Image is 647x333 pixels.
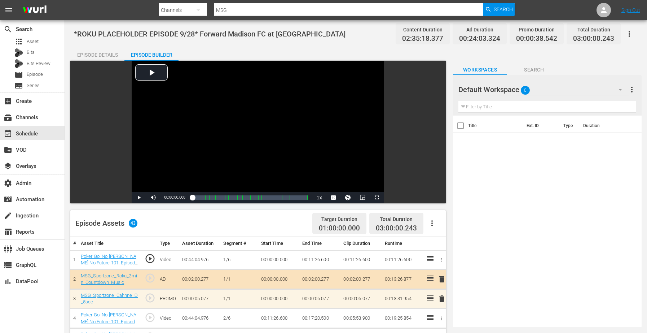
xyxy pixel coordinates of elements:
th: Runtime [382,237,423,250]
td: Video [157,309,179,328]
td: AD [157,269,179,289]
button: delete [437,294,446,304]
div: Progress Bar [193,195,309,200]
td: 00:13:31.954 [382,289,423,308]
button: Captions [326,192,341,203]
span: Asset [27,38,39,45]
button: Episode Details [70,46,124,61]
span: DataPool [4,277,12,286]
div: Promo Duration [516,25,557,35]
a: Poker Go: No [PERSON_NAME] No Future 101: Episode 1 (1/6) [81,254,138,272]
th: Segment # [220,237,258,250]
th: Asset Duration [179,237,220,250]
td: 00:00:05.077 [179,289,220,308]
button: delete [437,274,446,285]
a: MSG_Sportzone_CahnnelID_5sec [81,293,138,305]
span: Admin [4,179,12,187]
td: 00:00:00.000 [258,250,299,269]
span: 43 [129,219,137,228]
td: 2 [70,269,78,289]
th: Title [468,116,522,136]
span: delete [437,294,446,303]
td: 00:11:26.600 [299,250,340,269]
span: play_circle_outline [145,273,155,284]
span: *ROKU PLACEHOLDER EPISODE 9/28* Forward Madison FC at [GEOGRAPHIC_DATA] [74,30,345,38]
td: 00:19:25.854 [382,309,423,328]
div: Ad Duration [459,25,500,35]
span: 03:00:00.243 [376,224,417,232]
th: End Time [299,237,340,250]
span: more_vert [628,85,636,94]
span: Automation [4,195,12,204]
th: Type [157,237,179,250]
td: 00:00:05.077 [340,289,382,308]
span: Schedule [4,129,12,138]
td: 00:02:00.277 [299,269,340,289]
td: Video [157,250,179,269]
td: 1/1 [220,269,258,289]
button: Fullscreen [370,192,384,203]
div: Default Workspace [458,79,629,100]
div: Total Duration [376,214,417,224]
div: Target Duration [319,214,360,224]
span: delete [437,275,446,284]
button: Search [483,3,515,16]
span: Overlays [4,162,12,170]
span: 00:00:00.000 [164,195,185,199]
div: Episode Details [70,46,124,64]
div: Episode Builder [124,46,179,64]
span: Series [14,81,23,90]
td: 1 [70,250,78,269]
span: play_circle_outline [145,293,155,303]
a: Sign Out [621,7,640,13]
th: Clip Duration [340,237,382,250]
span: Bits Review [27,60,50,67]
span: play_circle_outline [145,253,155,264]
div: Content Duration [402,25,443,35]
span: Episode [14,70,23,79]
button: more_vert [628,81,636,98]
span: Search [4,25,12,34]
td: 3 [70,289,78,308]
span: GraphQL [4,261,12,269]
span: Job Queues [4,245,12,253]
button: Play [132,192,146,203]
span: menu [4,6,13,14]
th: # [70,237,78,250]
td: 00:11:26.600 [382,250,423,269]
a: MSG_Sportzone_Roku_2min_Countdown_Music [81,273,137,285]
td: 00:11:26.600 [258,309,299,328]
span: Bits [27,49,35,56]
span: 0 [521,83,530,98]
th: Type [559,116,579,136]
span: Asset [14,37,23,46]
span: 00:00:38.542 [516,35,557,43]
span: Episode [27,71,43,78]
button: Picture-in-Picture [355,192,370,203]
span: Ingestion [4,211,12,220]
td: 00:13:26.877 [382,269,423,289]
td: 00:02:00.277 [179,269,220,289]
th: Start Time [258,237,299,250]
span: Reports [4,228,12,236]
span: Series [27,82,40,89]
img: ans4CAIJ8jUAAAAAAAAAAAAAAAAAAAAAAAAgQb4GAAAAAAAAAAAAAAAAAAAAAAAAJMjXAAAAAAAAAAAAAAAAAAAAAAAAgAT5G... [17,2,52,19]
span: 01:00:00.000 [319,224,360,233]
button: Jump To Time [341,192,355,203]
td: 00:44:04.976 [179,309,220,328]
td: 2/6 [220,309,258,328]
span: 03:00:00.243 [573,35,614,43]
div: Video Player [132,61,384,203]
span: VOD [4,146,12,154]
span: 02:35:18.377 [402,35,443,43]
span: Search [507,65,561,74]
td: 00:17:20.500 [299,309,340,328]
a: Poker Go: No [PERSON_NAME] No Future 101: Episode 1 (2/6) [81,312,138,331]
div: Episode Assets [75,219,137,228]
div: Total Duration [573,25,614,35]
th: Asset Title [78,237,142,250]
td: 1/6 [220,250,258,269]
button: Episode Builder [124,46,179,61]
td: 00:44:04.976 [179,250,220,269]
td: 00:00:05.077 [299,289,340,308]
